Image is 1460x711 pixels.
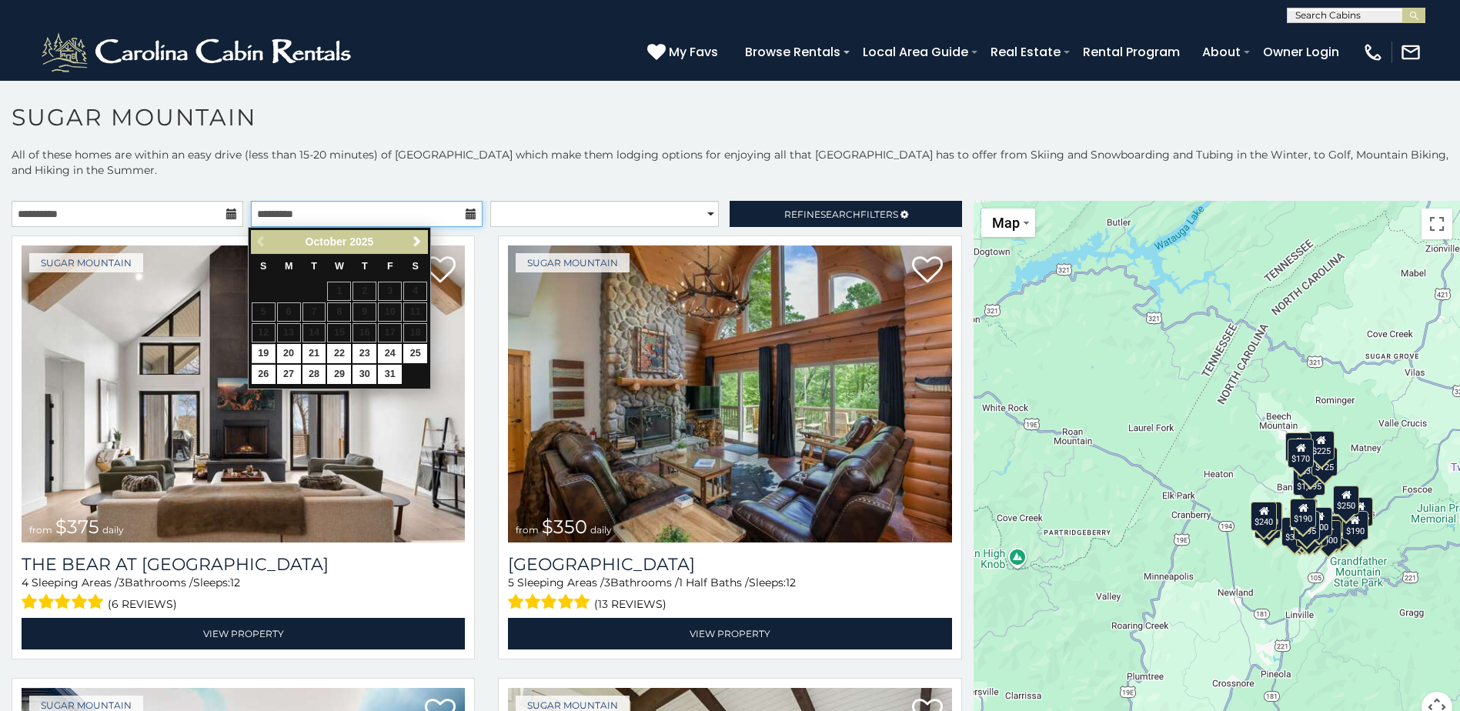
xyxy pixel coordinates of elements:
[983,38,1068,65] a: Real Estate
[508,618,951,649] a: View Property
[820,209,860,220] span: Search
[22,618,465,649] a: View Property
[1288,439,1314,468] div: $170
[311,261,317,272] span: Tuesday
[679,576,749,589] span: 1 Half Baths /
[277,344,301,363] a: 20
[1293,466,1325,496] div: $1,095
[594,594,667,614] span: (13 reviews)
[1255,38,1347,65] a: Owner Login
[378,344,402,363] a: 24
[1400,42,1422,63] img: mail-regular-white.png
[508,245,951,542] a: Grouse Moor Lodge from $350 daily
[542,516,587,538] span: $350
[786,576,796,589] span: 12
[1194,38,1248,65] a: About
[1422,209,1452,239] button: Toggle fullscreen view
[362,261,368,272] span: Thursday
[387,261,393,272] span: Friday
[411,235,423,248] span: Next
[335,261,344,272] span: Wednesday
[508,575,951,614] div: Sleeping Areas / Bathrooms / Sleeps:
[730,201,961,227] a: RefineSearchFilters
[992,215,1020,231] span: Map
[22,576,28,589] span: 4
[508,245,951,542] img: Grouse Moor Lodge
[1075,38,1188,65] a: Rental Program
[1333,486,1359,515] div: $250
[1306,507,1332,536] div: $200
[516,524,539,536] span: from
[1308,431,1335,460] div: $225
[981,209,1035,237] button: Change map style
[22,554,465,575] a: The Bear At [GEOGRAPHIC_DATA]
[349,235,373,248] span: 2025
[252,365,276,384] a: 26
[285,261,293,272] span: Monday
[403,344,427,363] a: 25
[1362,42,1384,63] img: phone-regular-white.png
[55,516,99,538] span: $375
[22,245,465,542] img: The Bear At Sugar Mountain
[508,554,951,575] a: [GEOGRAPHIC_DATA]
[425,255,456,287] a: Add to favorites
[1311,447,1338,476] div: $125
[378,365,402,384] a: 31
[29,253,143,272] a: Sugar Mountain
[306,235,347,248] span: October
[1323,516,1349,545] div: $195
[1342,511,1368,540] div: $190
[604,576,610,589] span: 3
[647,42,722,62] a: My Favs
[1290,499,1316,528] div: $190
[412,261,418,272] span: Saturday
[1281,517,1308,546] div: $375
[327,344,351,363] a: 22
[302,344,326,363] a: 21
[784,209,898,220] span: Refine Filters
[912,255,943,287] a: Add to favorites
[22,575,465,614] div: Sleeping Areas / Bathrooms / Sleeps:
[1347,497,1373,526] div: $155
[516,253,630,272] a: Sugar Mountain
[119,576,125,589] span: 3
[508,554,951,575] h3: Grouse Moor Lodge
[508,576,514,589] span: 5
[277,365,301,384] a: 27
[29,524,52,536] span: from
[737,38,848,65] a: Browse Rentals
[669,42,718,62] span: My Favs
[230,576,240,589] span: 12
[855,38,976,65] a: Local Area Guide
[590,524,612,536] span: daily
[1251,502,1277,531] div: $240
[22,554,465,575] h3: The Bear At Sugar Mountain
[252,344,276,363] a: 19
[302,365,326,384] a: 28
[407,232,426,252] a: Next
[102,524,124,536] span: daily
[260,261,266,272] span: Sunday
[108,594,177,614] span: (6 reviews)
[38,29,358,75] img: White-1-2.png
[1285,432,1311,462] div: $240
[352,365,376,384] a: 30
[22,245,465,542] a: The Bear At Sugar Mountain from $375 daily
[327,365,351,384] a: 29
[352,344,376,363] a: 23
